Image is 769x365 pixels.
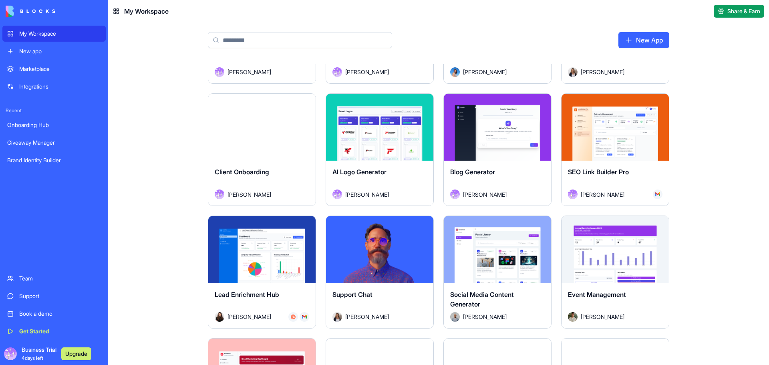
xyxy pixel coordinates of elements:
img: Avatar [215,312,224,322]
img: Avatar [215,190,224,199]
a: Marketplace [2,61,106,77]
span: [PERSON_NAME] [463,190,507,199]
span: [PERSON_NAME] [463,68,507,76]
a: Team [2,270,106,286]
a: AI Logo GeneratorAvatar[PERSON_NAME] [326,93,434,206]
div: Marketplace [19,65,101,73]
span: AI Logo Generator [332,168,387,176]
span: Social Media Content Generator [450,290,514,308]
span: [PERSON_NAME] [345,313,389,321]
div: Integrations [19,83,101,91]
span: [PERSON_NAME] [581,190,624,199]
div: My Workspace [19,30,101,38]
div: New app [19,47,101,55]
img: Avatar [332,312,342,322]
a: Onboarding Hub [2,117,106,133]
div: Get Started [19,327,101,335]
span: Business Trial [22,346,56,362]
img: Hubspot_zz4hgj.svg [291,315,296,319]
img: Avatar [568,190,578,199]
img: Gmail_trouth.svg [655,192,660,197]
a: Lead Enrichment HubAvatar[PERSON_NAME] [208,216,316,329]
a: SEO Link Builder ProAvatar[PERSON_NAME] [561,93,669,206]
a: Social Media Content GeneratorAvatar[PERSON_NAME] [443,216,552,329]
span: [PERSON_NAME] [227,313,271,321]
span: Support Chat [332,290,372,298]
span: Share & Earn [727,7,760,15]
span: [PERSON_NAME] [345,68,389,76]
span: [PERSON_NAME] [345,190,389,199]
img: logo [6,6,55,17]
span: [PERSON_NAME] [227,190,271,199]
a: Support [2,288,106,304]
div: Book a demo [19,310,101,318]
span: Event Management [568,290,626,298]
span: [PERSON_NAME] [581,68,624,76]
div: Team [19,274,101,282]
span: Client Onboarding [215,168,269,176]
a: Giveaway Manager [2,135,106,151]
img: ACg8ocK7tC6GmUTa3wYSindAyRLtnC5UahbIIijpwl7Jo_uOzWMSvt0=s96-c [4,347,17,360]
a: My Workspace [2,26,106,42]
div: Support [19,292,101,300]
a: Book a demo [2,306,106,322]
span: Blog Generator [450,168,495,176]
img: Avatar [568,67,578,77]
img: Avatar [215,67,224,77]
a: New App [618,32,669,48]
a: Event ManagementAvatar[PERSON_NAME] [561,216,669,329]
a: Brand Identity Builder [2,152,106,168]
span: [PERSON_NAME] [581,313,624,321]
a: Blog GeneratorAvatar[PERSON_NAME] [443,93,552,206]
img: Avatar [450,67,460,77]
a: Client OnboardingAvatar[PERSON_NAME] [208,93,316,206]
a: Support ChatAvatar[PERSON_NAME] [326,216,434,329]
img: Avatar [450,190,460,199]
div: Giveaway Manager [7,139,101,147]
img: Avatar [332,67,342,77]
button: Upgrade [61,347,91,360]
span: My Workspace [124,6,169,16]
span: [PERSON_NAME] [463,313,507,321]
a: Get Started [2,323,106,339]
button: Share & Earn [714,5,764,18]
div: Brand Identity Builder [7,156,101,164]
img: Avatar [450,312,460,322]
img: Avatar [332,190,342,199]
span: [PERSON_NAME] [227,68,271,76]
span: SEO Link Builder Pro [568,168,629,176]
img: Avatar [568,312,578,322]
span: Lead Enrichment Hub [215,290,279,298]
a: New app [2,43,106,59]
a: Integrations [2,79,106,95]
img: Gmail_trouth.svg [302,315,307,319]
span: 4 days left [22,355,43,361]
span: Recent [2,107,106,114]
div: Onboarding Hub [7,121,101,129]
